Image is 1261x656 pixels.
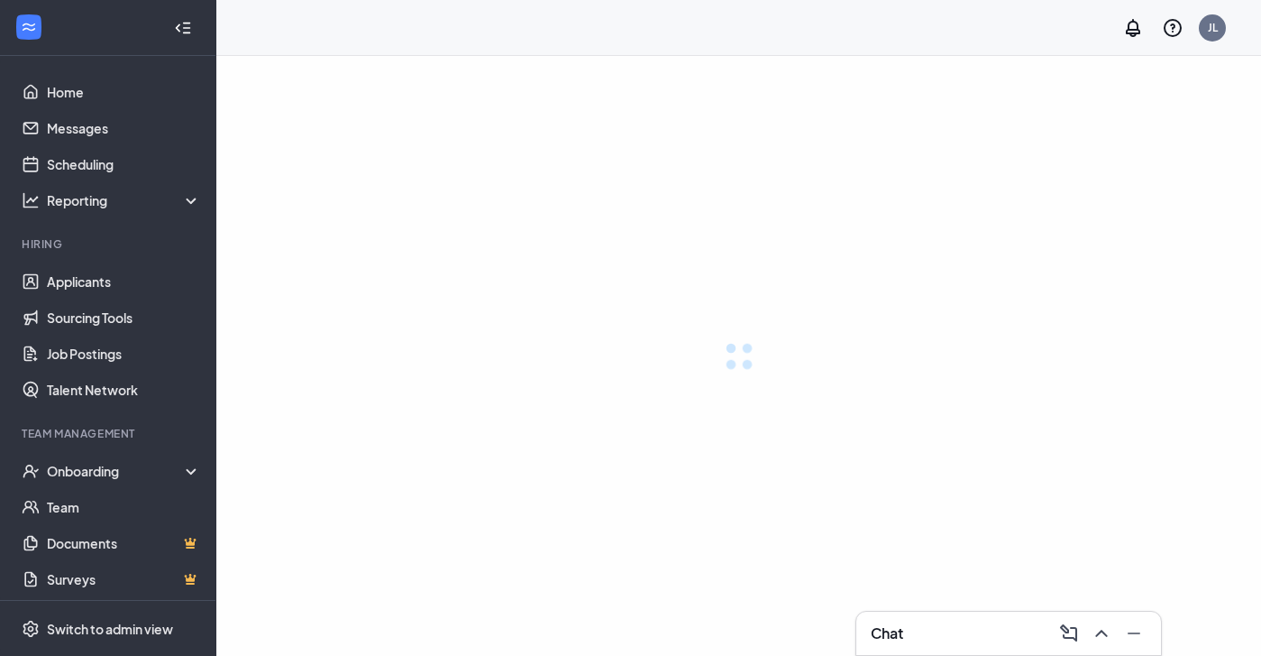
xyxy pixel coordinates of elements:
svg: WorkstreamLogo [20,18,38,36]
a: Applicants [47,263,201,300]
div: Switch to admin view [47,620,173,638]
div: Team Management [22,426,197,441]
svg: ChevronUp [1091,623,1112,644]
a: Scheduling [47,146,201,182]
a: SurveysCrown [47,561,201,597]
svg: Minimize [1123,623,1145,644]
button: ComposeMessage [1053,619,1082,648]
div: Reporting [47,191,202,209]
svg: UserCheck [22,462,40,480]
div: Onboarding [47,462,202,480]
a: Sourcing Tools [47,300,201,336]
a: Team [47,489,201,525]
a: DocumentsCrown [47,525,201,561]
a: Messages [47,110,201,146]
button: Minimize [1118,619,1147,648]
svg: Collapse [174,19,192,37]
svg: Analysis [22,191,40,209]
svg: QuestionInfo [1162,17,1183,39]
svg: ComposeMessage [1058,623,1080,644]
a: Job Postings [47,336,201,372]
button: ChevronUp [1085,619,1114,648]
h3: Chat [871,624,903,643]
svg: Notifications [1122,17,1144,39]
div: JL [1208,20,1218,35]
div: Hiring [22,236,197,252]
a: Talent Network [47,372,201,408]
svg: Settings [22,620,40,638]
a: Home [47,74,201,110]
